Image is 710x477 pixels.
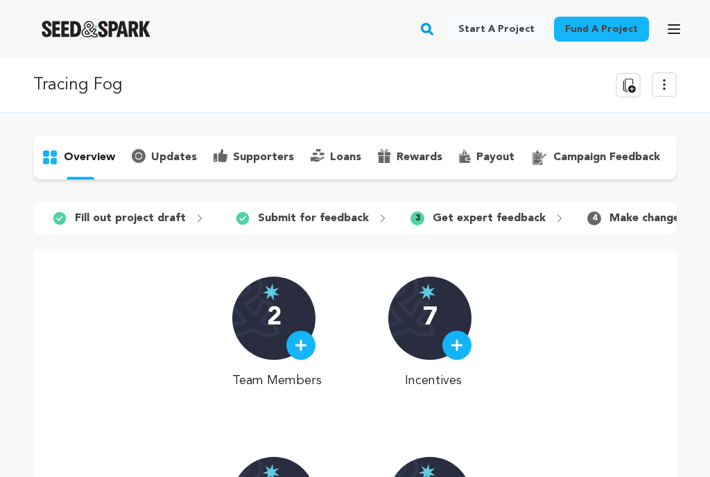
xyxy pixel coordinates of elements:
[410,211,424,225] span: 3
[295,339,307,352] img: plus.svg
[433,210,546,227] p: Get expert feedback
[233,149,294,166] p: supporters
[42,21,150,37] img: Seed&Spark Logo Dark Mode
[232,371,322,390] p: Team Members
[267,304,282,332] p: 2
[330,149,361,166] p: loans
[388,371,478,390] p: Incentives
[123,146,205,168] button: updates
[423,304,438,332] p: 7
[397,149,442,166] p: rewards
[553,149,660,166] p: campaign feedback
[33,146,123,168] button: overview
[42,21,150,37] a: Seed&Spark Homepage
[451,146,523,168] button: payout
[33,73,123,98] p: Tracing Fog
[75,210,186,227] p: Fill out project draft
[258,210,369,227] p: Submit for feedback
[151,149,197,166] p: updates
[302,146,370,168] button: loans
[523,146,668,168] button: campaign feedback
[451,339,463,352] img: plus.svg
[587,211,601,225] span: 4
[370,146,451,168] button: rewards
[447,17,546,42] a: Start a project
[205,146,302,168] button: supporters
[609,210,685,227] p: Make changes
[64,149,115,166] p: overview
[554,17,649,42] a: Fund a project
[476,149,514,166] p: payout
